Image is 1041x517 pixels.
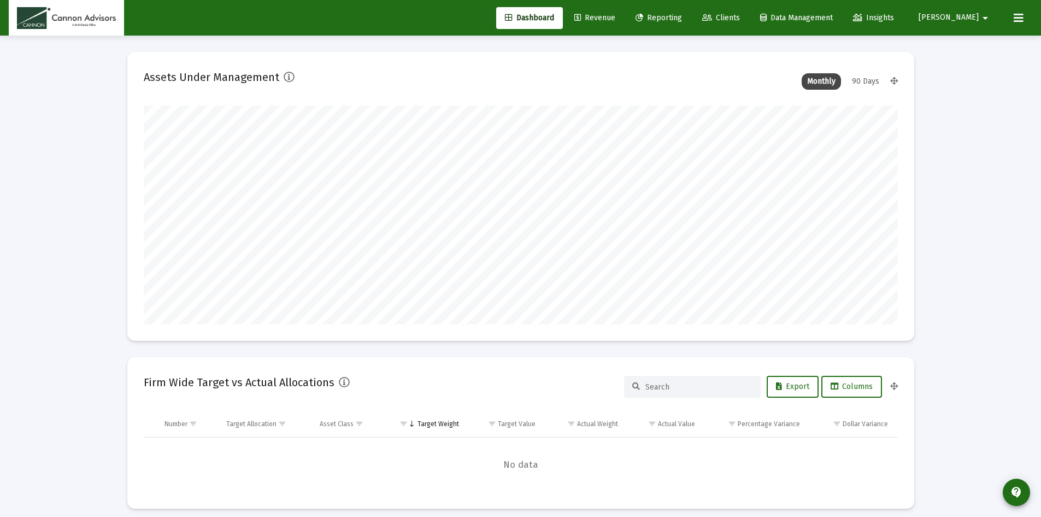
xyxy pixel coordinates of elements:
[658,420,695,428] div: Actual Value
[1010,486,1023,499] mat-icon: contact_support
[312,411,385,437] td: Column Asset Class
[645,382,752,392] input: Search
[577,420,618,428] div: Actual Weight
[853,13,894,22] span: Insights
[703,411,808,437] td: Column Percentage Variance
[846,73,885,90] div: 90 Days
[496,7,563,29] a: Dashboard
[498,420,536,428] div: Target Value
[417,420,459,428] div: Target Weight
[574,13,615,22] span: Revenue
[385,411,467,437] td: Column Target Weight
[399,420,408,428] span: Show filter options for column 'Target Weight'
[821,376,882,398] button: Columns
[648,420,656,428] span: Show filter options for column 'Actual Value'
[919,13,979,22] span: [PERSON_NAME]
[833,420,841,428] span: Show filter options for column 'Dollar Variance'
[467,411,544,437] td: Column Target Value
[844,7,903,29] a: Insights
[738,420,800,428] div: Percentage Variance
[751,7,842,29] a: Data Management
[776,382,809,391] span: Export
[905,7,1005,28] button: [PERSON_NAME]
[702,13,740,22] span: Clients
[505,13,554,22] span: Dashboard
[144,459,898,471] span: No data
[144,68,279,86] h2: Assets Under Management
[355,420,363,428] span: Show filter options for column 'Asset Class'
[219,411,312,437] td: Column Target Allocation
[278,420,286,428] span: Show filter options for column 'Target Allocation'
[17,7,116,29] img: Dashboard
[693,7,749,29] a: Clients
[760,13,833,22] span: Data Management
[802,73,841,90] div: Monthly
[831,382,873,391] span: Columns
[979,7,992,29] mat-icon: arrow_drop_down
[488,420,496,428] span: Show filter options for column 'Target Value'
[543,411,625,437] td: Column Actual Weight
[144,411,898,492] div: Data grid
[320,420,354,428] div: Asset Class
[144,374,334,391] h2: Firm Wide Target vs Actual Allocations
[728,420,736,428] span: Show filter options for column 'Percentage Variance'
[627,7,691,29] a: Reporting
[626,411,703,437] td: Column Actual Value
[226,420,277,428] div: Target Allocation
[189,420,197,428] span: Show filter options for column 'Number'
[567,420,575,428] span: Show filter options for column 'Actual Weight'
[636,13,682,22] span: Reporting
[767,376,819,398] button: Export
[843,420,888,428] div: Dollar Variance
[808,411,897,437] td: Column Dollar Variance
[566,7,624,29] a: Revenue
[157,411,219,437] td: Column Number
[164,420,187,428] div: Number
